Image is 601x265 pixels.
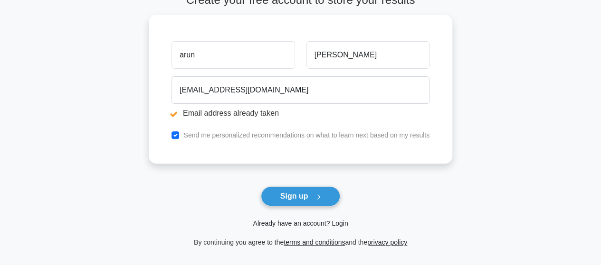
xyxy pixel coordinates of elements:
li: Email address already taken [172,108,429,119]
label: Send me personalized recommendations on what to learn next based on my results [183,131,429,139]
a: Already have an account? Login [253,219,348,227]
a: privacy policy [367,238,407,246]
div: By continuing you agree to the and the [143,237,458,248]
a: terms and conditions [284,238,345,246]
input: Email [172,76,429,104]
input: Last name [306,41,429,69]
input: First name [172,41,295,69]
button: Sign up [261,186,341,206]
